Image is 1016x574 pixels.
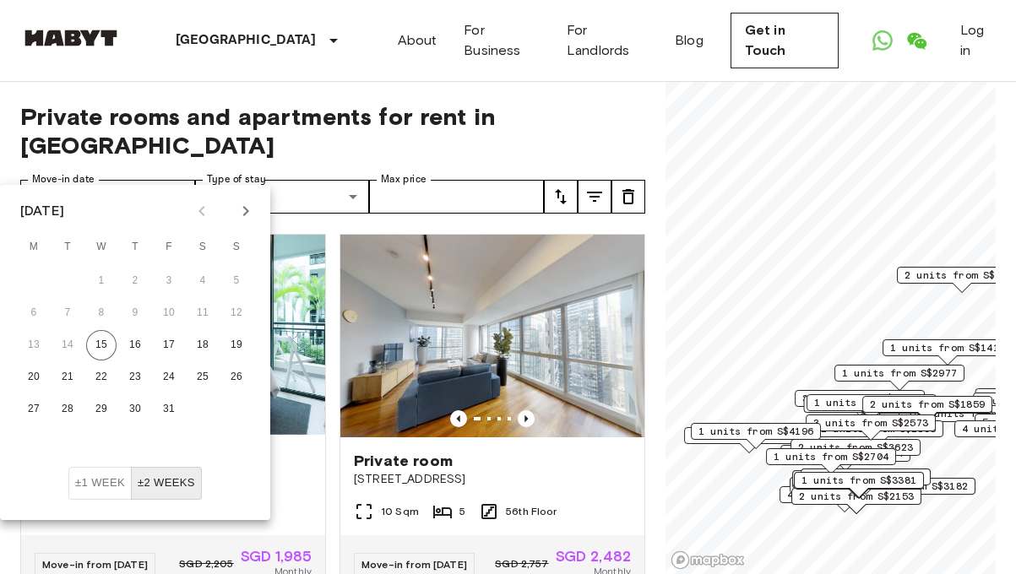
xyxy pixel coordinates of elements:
span: Sunday [221,230,252,264]
span: 1 units from S$3381 [801,473,916,488]
div: Map marker [795,390,925,416]
img: Habyt [20,30,122,46]
button: 23 [120,362,150,393]
button: tune [544,180,578,214]
div: Map marker [834,365,964,391]
button: 27 [19,394,49,425]
span: 56th Floor [506,504,557,519]
button: tune [611,180,645,214]
div: Map marker [801,468,931,495]
div: Map marker [813,420,943,447]
div: Map marker [807,394,937,420]
span: 3 units from S$1985 [802,391,917,406]
button: 31 [154,394,184,425]
span: 2 units from S$3623 [798,440,913,455]
div: Map marker [792,470,922,496]
div: Map marker [780,486,910,512]
button: ±2 weeks [131,467,202,500]
button: 15 [86,330,117,360]
button: 28 [52,394,83,425]
button: 29 [86,394,117,425]
div: Map marker [794,472,924,498]
span: 10 Sqm [381,504,419,519]
span: 2 units from S$1859 [870,397,985,412]
span: 1 units from S$3182 [853,479,968,494]
span: Thursday [120,230,150,264]
div: Map marker [684,427,814,453]
span: Private room [354,451,453,471]
span: 1 units from S$3024 [814,395,929,410]
button: Previous image [450,410,467,427]
span: 1 units from S$2977 [842,366,957,381]
button: 24 [154,362,184,393]
span: SGD 2,757 [495,556,548,571]
a: About [398,30,437,51]
button: 20 [19,362,49,393]
div: [DATE] [20,201,64,221]
a: Log in [960,20,996,61]
span: SGD 2,482 [556,549,631,564]
span: 1 units from S$1418 [890,340,1005,355]
span: Friday [154,230,184,264]
button: 25 [187,362,218,393]
a: Open WeChat [899,24,933,57]
span: 1 units from S$4196 [698,424,813,439]
button: ±1 week [68,467,132,500]
div: Map marker [845,478,975,504]
div: Map marker [791,488,921,514]
div: Map marker [806,414,936,441]
button: 19 [221,330,252,360]
span: 1 units from S$4200 [808,469,923,485]
span: [STREET_ADDRESS] [354,471,631,488]
span: Move-in from [DATE] [361,558,467,571]
span: Move-in from [DATE] [42,558,148,571]
a: Get in Touch [731,13,839,68]
div: Map marker [862,396,992,422]
span: 4 units from S$1680 [787,487,902,502]
div: Map marker [803,396,939,422]
a: Open WhatsApp [866,24,899,57]
span: 1 units from S$2704 [774,449,888,464]
span: SGD 2,205 [179,556,233,571]
button: 18 [187,330,218,360]
button: 17 [154,330,184,360]
button: 16 [120,330,150,360]
button: Next month [231,197,260,225]
button: 21 [52,362,83,393]
div: Move In Flexibility [68,467,202,500]
span: Wednesday [86,230,117,264]
a: For Landlords [567,20,648,61]
div: Map marker [766,448,896,474]
span: Tuesday [52,230,83,264]
label: Move-in date [32,172,95,187]
div: Map marker [883,339,1013,366]
div: Map marker [791,439,921,465]
button: 22 [86,362,117,393]
a: Mapbox logo [671,550,745,570]
span: SGD 1,985 [241,549,312,564]
a: For Business [464,20,540,61]
button: tune [578,180,611,214]
p: [GEOGRAPHIC_DATA] [176,30,317,51]
span: Private rooms and apartments for rent in [GEOGRAPHIC_DATA] [20,102,645,160]
label: Type of stay [207,172,266,187]
span: 5 [459,504,465,519]
button: Previous image [518,410,535,427]
a: Blog [675,30,704,51]
label: Max price [381,172,427,187]
span: 3 units from S$2573 [813,415,928,430]
span: Monday [19,230,49,264]
button: 26 [221,362,252,393]
button: 30 [120,394,150,425]
span: Saturday [187,230,218,264]
div: Map marker [790,477,920,503]
img: Marketing picture of unit SG-01-072-003-04 [340,235,644,437]
div: Map marker [691,423,821,449]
